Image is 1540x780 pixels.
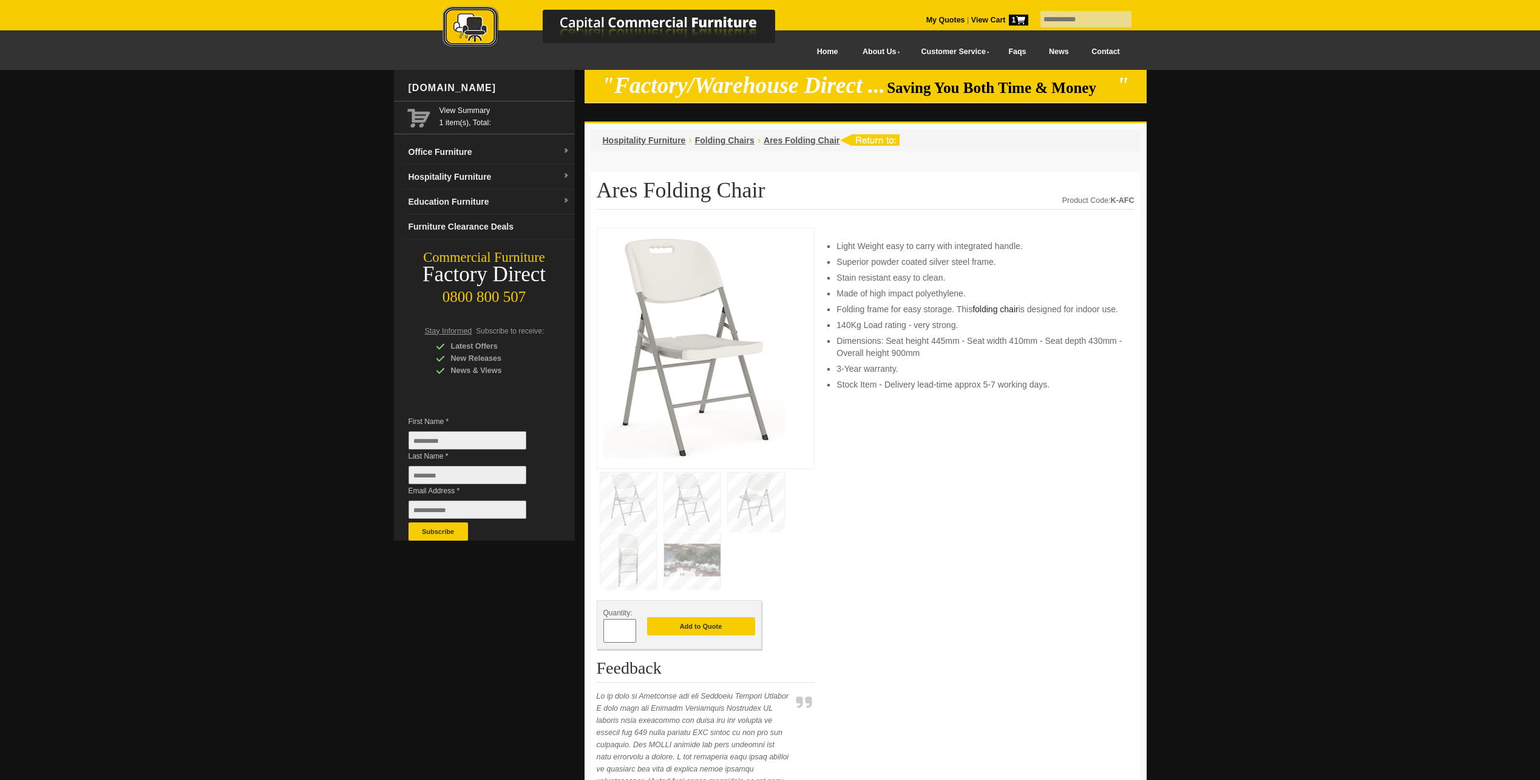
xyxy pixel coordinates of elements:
[409,485,544,497] span: Email Address *
[764,135,840,145] a: Ares Folding Chair
[409,501,526,519] input: Email Address *
[1080,38,1131,66] a: Contact
[926,16,965,24] a: My Quotes
[1062,194,1135,207] div: Product Code:
[840,134,900,146] img: return to
[603,135,686,145] a: Hospitality Furniture
[1009,15,1028,26] span: 1
[409,416,544,428] span: First Name *
[404,214,575,239] a: Furniture Clearance Deals
[439,104,570,117] a: View Summary
[836,256,1122,268] li: Superior powder coated silver steel frame.
[997,38,1038,66] a: Faqs
[758,134,761,146] li: ›
[404,70,575,106] div: [DOMAIN_NAME]
[836,363,1122,375] li: 3-Year warranty.
[836,319,1122,331] li: 140Kg Load rating - very strong.
[409,466,526,484] input: Last Name *
[404,165,575,190] a: Hospitality Furnituredropdown
[394,266,575,283] div: Factory Direct
[887,80,1114,96] span: Saving You Both Time & Money
[836,378,1122,391] li: Stock Item - Delivery lead-time approx 5-7 working days.
[404,190,575,214] a: Education Furnituredropdown
[409,450,544,462] span: Last Name *
[436,352,551,364] div: New Releases
[476,327,544,335] span: Subscribe to receive:
[439,104,570,127] span: 1 item(s), Total:
[563,148,570,155] img: dropdown
[849,38,907,66] a: About Us
[603,234,785,459] img: Strong Ares Folding Chair
[836,287,1122,299] li: Made of high impact polyethylene.
[404,140,575,165] a: Office Furnituredropdown
[1111,196,1135,205] strong: K-AFC
[602,73,885,98] em: "Factory/Warehouse Direct ...
[1037,38,1080,66] a: News
[907,38,997,66] a: Customer Service
[647,617,755,635] button: Add to Quote
[394,249,575,266] div: Commercial Furniture
[597,659,815,683] h2: Feedback
[688,134,691,146] li: ›
[969,16,1028,24] a: View Cart1
[409,6,834,54] a: Capital Commercial Furniture Logo
[1116,73,1129,98] em: "
[836,272,1122,284] li: Stain resistant easy to clean.
[836,303,1122,315] li: Folding frame for easy storage. This is designed for indoor use.
[972,304,1019,314] a: folding chair
[971,16,1028,24] strong: View Cart
[836,335,1122,359] li: Dimensions: Seat height 445mm - Seat width 410mm - Seat depth 430mm - Overall height 900mm
[836,240,1122,252] li: Light Weight easy to carry with integrated handle.
[563,173,570,180] img: dropdown
[394,282,575,306] div: 0800 800 507
[695,135,755,145] a: Folding Chairs
[563,197,570,205] img: dropdown
[409,431,526,450] input: First Name *
[436,364,551,377] div: News & Views
[409,6,834,50] img: Capital Commercial Furniture Logo
[603,609,633,617] span: Quantity:
[409,522,468,541] button: Subscribe
[425,327,472,335] span: Stay Informed
[436,340,551,352] div: Latest Offers
[597,179,1135,210] h1: Ares Folding Chair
